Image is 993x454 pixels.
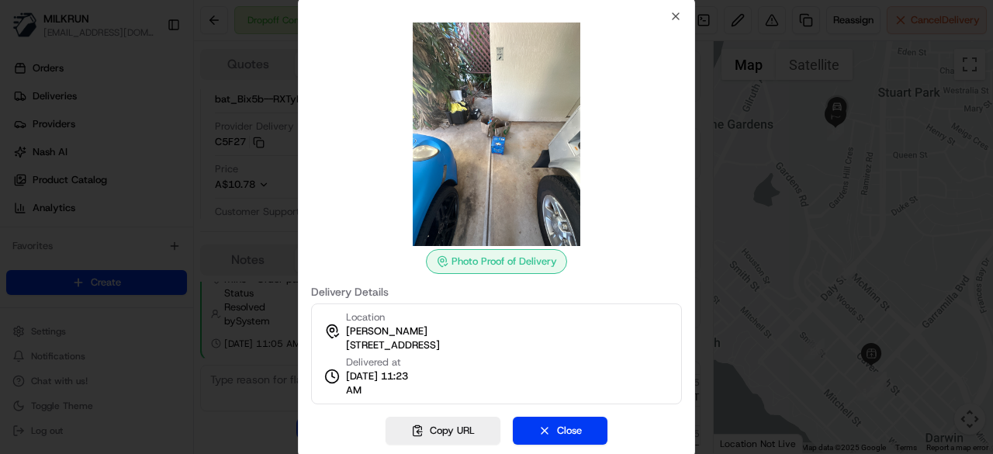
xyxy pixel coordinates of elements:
[346,355,417,369] span: Delivered at
[426,249,567,274] div: Photo Proof of Delivery
[346,338,440,352] span: [STREET_ADDRESS]
[311,286,682,297] label: Delivery Details
[386,417,500,445] button: Copy URL
[346,324,427,338] span: [PERSON_NAME]
[513,417,607,445] button: Close
[385,23,608,246] img: photo_proof_of_delivery image
[346,369,417,397] span: [DATE] 11:23 AM
[346,310,385,324] span: Location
